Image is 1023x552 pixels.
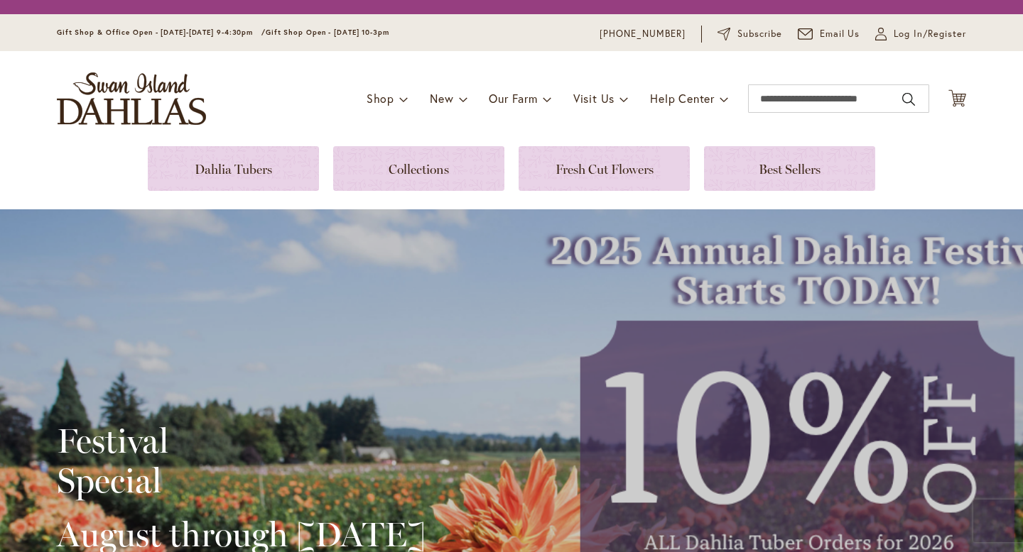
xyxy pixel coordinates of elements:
span: Gift Shop Open - [DATE] 10-3pm [266,28,389,37]
a: Email Us [798,27,860,41]
a: [PHONE_NUMBER] [600,27,686,41]
span: Our Farm [489,91,537,106]
span: Help Center [650,91,715,106]
span: Subscribe [737,27,782,41]
a: Subscribe [718,27,782,41]
span: Visit Us [573,91,615,106]
span: New [430,91,453,106]
a: Log In/Register [875,27,966,41]
span: Shop [367,91,394,106]
button: Search [902,88,915,111]
span: Gift Shop & Office Open - [DATE]-[DATE] 9-4:30pm / [57,28,266,37]
span: Log In/Register [894,27,966,41]
span: Email Us [820,27,860,41]
h2: Festival Special [57,421,426,500]
a: store logo [57,72,206,125]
